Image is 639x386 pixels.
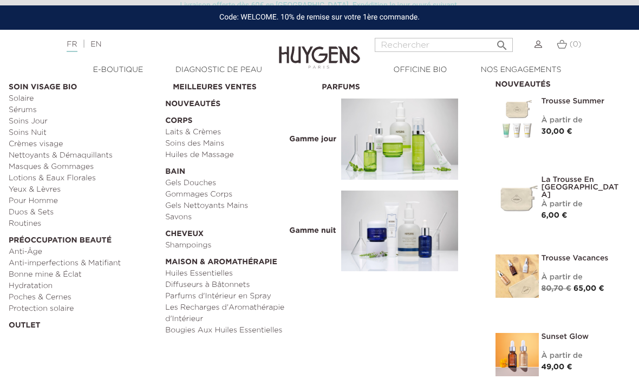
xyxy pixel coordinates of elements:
span: (0) [570,41,582,48]
a: Parfums d'Intérieur en Spray [165,291,314,302]
div: À partir de [542,272,623,283]
img: Sunset glow- un teint éclatant [495,333,539,376]
a: Gamme jour [322,93,471,185]
div: À partir de [542,350,623,362]
a: Laits & Crèmes [165,127,314,138]
a: Diagnostic de peau [168,64,269,76]
img: Trousse Summer [495,97,539,141]
h2: Nouveautés [495,76,623,89]
input: Rechercher [375,38,513,52]
a: EN [90,41,101,48]
a: Hydratation [9,280,158,292]
a: Gels Douches [165,178,314,189]
button:  [492,35,512,49]
span: 6,00 € [542,212,568,219]
a: La Trousse en [GEOGRAPHIC_DATA] [542,176,623,199]
a: Trousse Vacances [542,254,623,262]
a: Gamme nuit [322,185,471,277]
a: OUTLET [9,315,158,331]
a: Bougies Aux Huiles Essentielles [165,325,314,336]
a: Soins Nuit [9,127,158,139]
a: Meilleures Ventes [173,76,314,93]
span: 65,00 € [573,285,604,292]
a: Huiles de Massage [165,149,314,161]
a: Soin Visage Bio [9,76,158,93]
img: routine_nuit_banner.jpg [341,191,458,272]
a: Nos engagements [471,64,571,76]
span: 49,00 € [542,363,572,371]
a: Huiles Essentielles [165,268,314,279]
a: Savons [165,212,314,223]
a: Routines [9,218,158,230]
a: Bonne mine & Éclat [9,269,158,280]
i:  [495,36,508,49]
span: Gamme nuit [286,226,338,235]
a: Nettoyants & Démaquillants [9,150,158,161]
a: Sunset Glow [542,333,623,341]
a: Parfums [322,76,471,93]
a: Lotions & Eaux Florales [9,173,158,184]
a: E-Boutique [68,64,168,76]
a: Diffuseurs à Bâtonnets [165,279,314,291]
a: Gommages Corps [165,189,314,200]
a: Préoccupation beauté [9,230,158,246]
a: Anti-Âge [9,246,158,258]
img: La Trousse en Coton [495,176,539,219]
a: Crèmes visage [9,139,158,150]
div: | [61,38,258,51]
a: Sérums [9,104,158,116]
a: Pour Homme [9,195,158,207]
a: Soins des Mains [165,138,314,149]
a: Bain [165,161,314,178]
span: 80,70 € [542,285,571,292]
a: Soins Jour [9,116,158,127]
a: FR [67,41,77,52]
a: Protection solaire [9,303,158,315]
a: Yeux & Lèvres [9,184,158,195]
a: Anti-imperfections & Matifiant [9,258,158,269]
a: Cheveux [165,223,314,240]
a: Maison & Aromathérapie [165,251,314,268]
a: Corps [165,110,314,127]
a: Trousse Summer [542,97,623,105]
div: À partir de [542,115,623,126]
a: Nouveautés [165,93,314,110]
a: Poches & Cernes [9,292,158,303]
img: La Trousse vacances [495,254,539,298]
a: Officine Bio [370,64,471,76]
span: Gamme jour [286,134,339,144]
a: Gels Nettoyants Mains [165,200,314,212]
a: Shampoings [165,240,314,251]
span: 30,00 € [542,128,572,135]
a: Masques & Gommages [9,161,158,173]
img: Huygens [279,29,360,70]
a: Duos & Sets [9,207,158,218]
div: À partir de [542,199,623,210]
img: routine_jour_banner.jpg [341,99,458,180]
a: Solaire [9,93,158,104]
a: Les Recharges d'Aromathérapie d'Intérieur [165,302,314,325]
